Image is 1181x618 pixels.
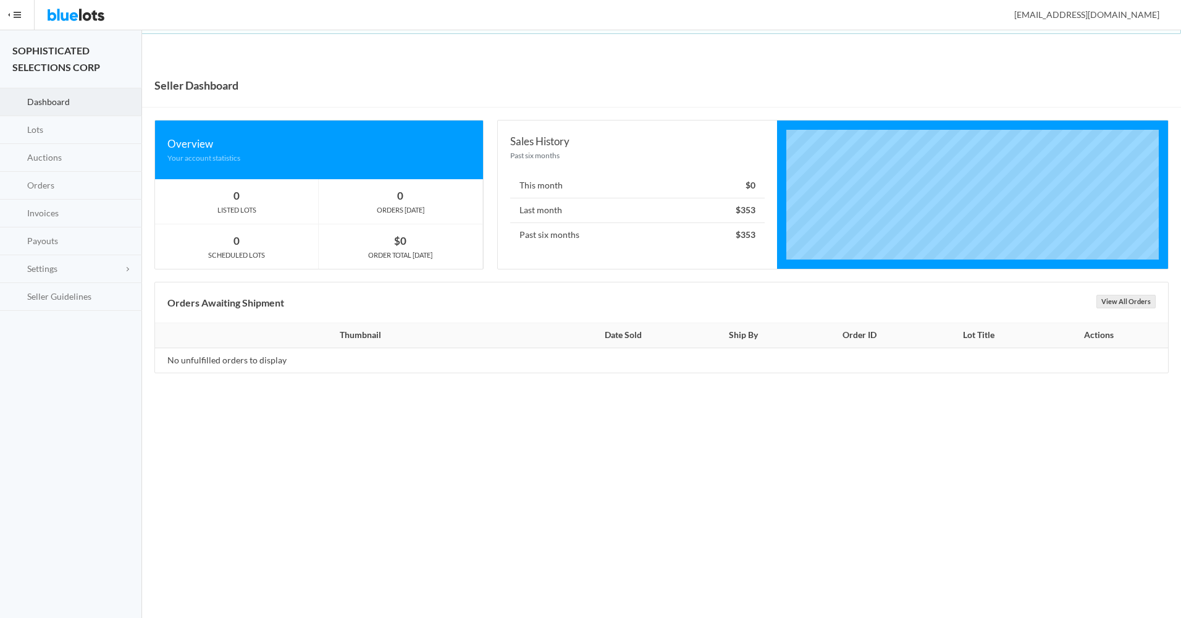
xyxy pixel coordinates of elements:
[1001,9,1159,20] span: [EMAIL_ADDRESS][DOMAIN_NAME]
[27,152,62,163] span: Auctions
[1036,323,1168,348] th: Actions
[319,205,482,216] div: ORDERS [DATE]
[394,234,406,247] strong: $0
[510,174,765,198] li: This month
[397,189,403,202] strong: 0
[510,222,765,247] li: Past six months
[155,205,318,216] div: LISTED LOTS
[27,263,57,274] span: Settings
[746,180,755,190] strong: $0
[155,250,318,261] div: SCHEDULED LOTS
[510,198,765,223] li: Last month
[510,150,765,161] div: Past six months
[155,323,558,348] th: Thumbnail
[27,208,59,218] span: Invoices
[167,135,471,152] div: Overview
[167,152,471,164] div: Your account statistics
[1096,295,1156,308] a: View All Orders
[510,133,765,150] div: Sales History
[921,323,1037,348] th: Lot Title
[27,180,54,190] span: Orders
[27,124,43,135] span: Lots
[798,323,921,348] th: Order ID
[167,297,284,308] b: Orders Awaiting Shipment
[689,323,798,348] th: Ship By
[319,250,482,261] div: ORDER TOTAL [DATE]
[736,229,755,240] strong: $353
[155,348,558,373] td: No unfulfilled orders to display
[233,189,240,202] strong: 0
[27,291,91,302] span: Seller Guidelines
[12,44,100,73] strong: SOPHISTICATED SELECTIONS CORP
[558,323,689,348] th: Date Sold
[233,234,240,247] strong: 0
[27,96,70,107] span: Dashboard
[154,76,238,95] h1: Seller Dashboard
[27,235,58,246] span: Payouts
[736,205,755,215] strong: $353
